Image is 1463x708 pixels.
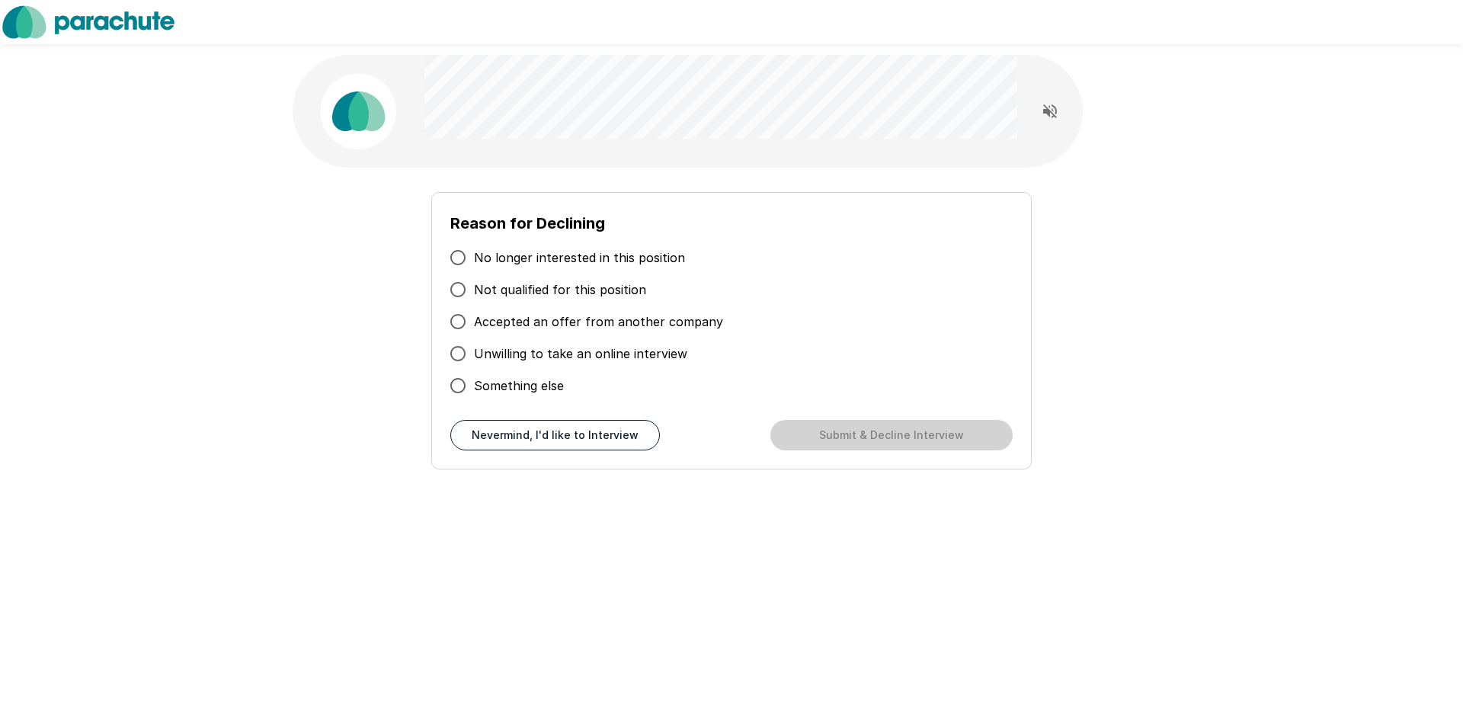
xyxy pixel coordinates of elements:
[474,248,685,267] span: No longer interested in this position
[1035,96,1065,127] button: Read questions aloud
[320,73,396,149] img: parachute_avatar.png
[450,420,660,450] button: Nevermind, I'd like to Interview
[474,280,646,299] span: Not qualified for this position
[474,344,687,363] span: Unwilling to take an online interview
[450,214,605,232] b: Reason for Declining
[474,376,564,395] span: Something else
[474,312,723,331] span: Accepted an offer from another company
